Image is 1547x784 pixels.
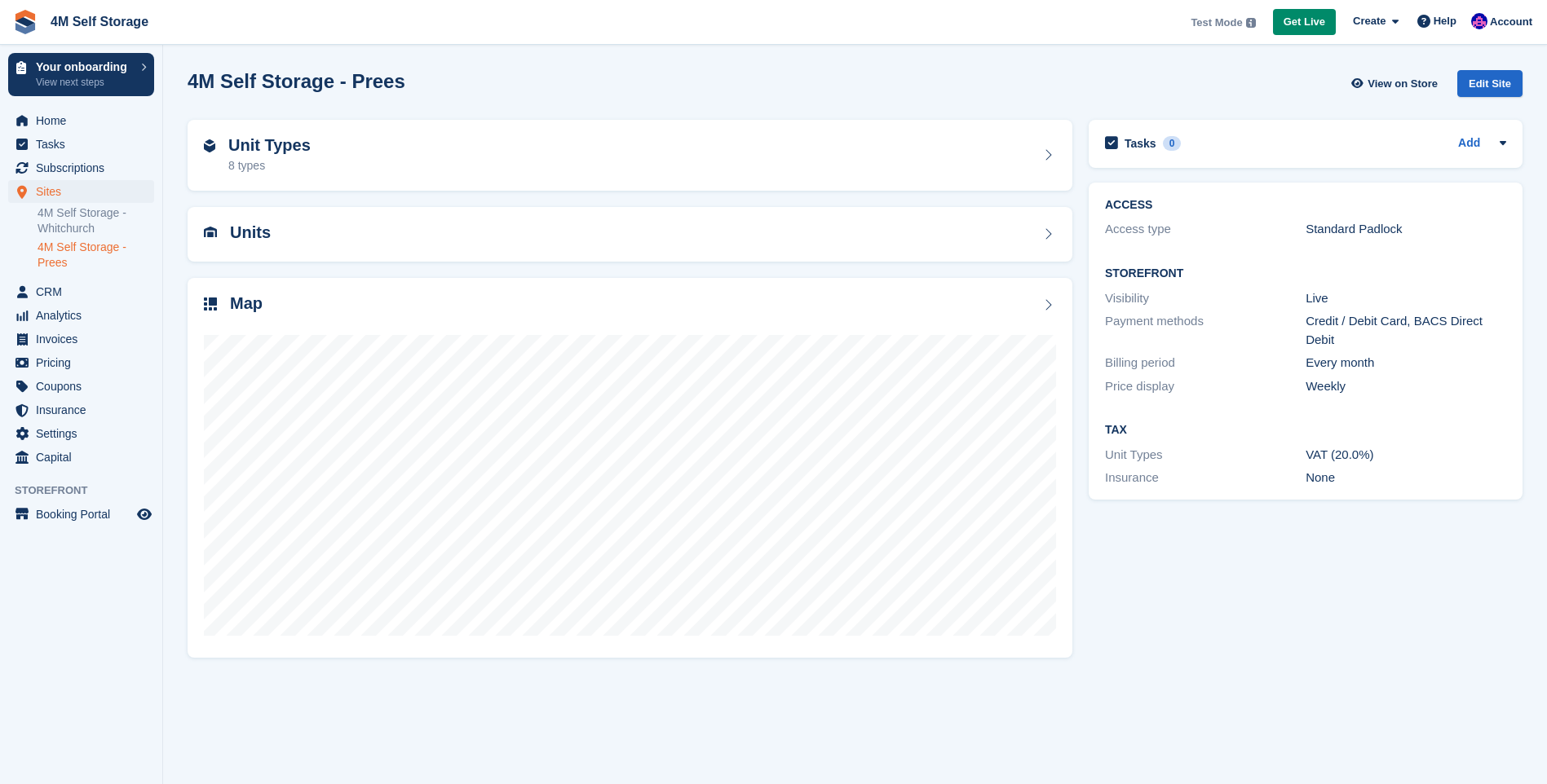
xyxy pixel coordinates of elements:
[1306,354,1506,372] div: Every month
[8,422,154,445] a: menu
[1163,136,1182,151] div: 0
[1284,14,1325,30] span: Get Live
[8,503,154,526] a: menu
[1105,377,1306,396] div: Price display
[1306,289,1506,308] div: Live
[36,375,134,398] span: Coupons
[228,157,311,174] div: 8 types
[38,205,154,236] a: 4M Self Storage - Whitchurch
[13,10,38,34] img: stora-icon-8386f47178a22dfd0bd8f6a31ec36ba5ce8667c1dd55bd0f319d3a0aa187defe.svg
[36,133,134,156] span: Tasks
[8,109,154,132] a: menu
[8,328,154,350] a: menu
[1457,70,1523,97] div: Edit Site
[1306,469,1506,487] div: None
[36,280,134,303] span: CRM
[1105,220,1306,239] div: Access type
[36,61,133,73] p: Your onboarding
[1490,14,1532,30] span: Account
[36,422,134,445] span: Settings
[135,504,154,524] a: Preview store
[8,133,154,156] a: menu
[204,139,215,152] img: unit-type-icn-2b2737a686de81e16bb02015468b77c625bbabd49415b5ef34ead5e3b44a266d.svg
[1105,267,1506,280] h2: Storefront
[8,180,154,203] a: menu
[36,399,134,421] span: Insurance
[1105,354,1306,372] div: Billing period
[188,120,1072,192] a: Unit Types 8 types
[1105,424,1506,437] h2: Tax
[38,240,154,271] a: 4M Self Storage - Prees
[36,503,134,526] span: Booking Portal
[1471,13,1487,29] img: Pete Clutton
[1306,220,1506,239] div: Standard Padlock
[1105,312,1306,349] div: Payment methods
[1434,13,1456,29] span: Help
[1349,70,1444,97] a: View on Store
[8,399,154,421] a: menu
[1105,469,1306,487] div: Insurance
[1246,18,1256,28] img: icon-info-grey-7440780725fd019a000dd9b08b2336e03edf1995a4989e88bcd33f0948082b44.svg
[36,109,134,132] span: Home
[188,278,1072,658] a: Map
[1125,136,1156,151] h2: Tasks
[228,136,311,155] h2: Unit Types
[1458,134,1480,153] a: Add
[8,304,154,327] a: menu
[36,328,134,350] span: Invoices
[1306,312,1506,349] div: Credit / Debit Card, BACS Direct Debit
[36,446,134,469] span: Capital
[1105,289,1306,308] div: Visibility
[204,297,217,311] img: map-icn-33ee37083ee616e46c38cad1a60f524a97daa1e2b2c8c0bc3eb3415660979fc1.svg
[1306,377,1506,396] div: Weekly
[230,223,271,242] h2: Units
[8,156,154,179] a: menu
[8,446,154,469] a: menu
[8,375,154,398] a: menu
[1105,446,1306,465] div: Unit Types
[36,156,134,179] span: Subscriptions
[204,227,217,238] img: unit-icn-7be61d7bf1b0ce9d3e12c5938cc71ed9869f7b940bace4675aadf7bd6d80202e.svg
[1191,15,1242,31] span: Test Mode
[8,280,154,303] a: menu
[8,351,154,374] a: menu
[8,53,154,96] a: Your onboarding View next steps
[188,70,405,92] h2: 4M Self Storage - Prees
[36,180,134,203] span: Sites
[1306,446,1506,465] div: VAT (20.0%)
[188,207,1072,262] a: Units
[1457,70,1523,104] a: Edit Site
[44,8,155,35] a: 4M Self Storage
[1353,13,1386,29] span: Create
[230,294,263,313] h2: Map
[1368,76,1438,92] span: View on Store
[1273,9,1336,36] a: Get Live
[36,351,134,374] span: Pricing
[36,75,133,90] p: View next steps
[15,482,162,499] span: Storefront
[36,304,134,327] span: Analytics
[1105,199,1506,212] h2: ACCESS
